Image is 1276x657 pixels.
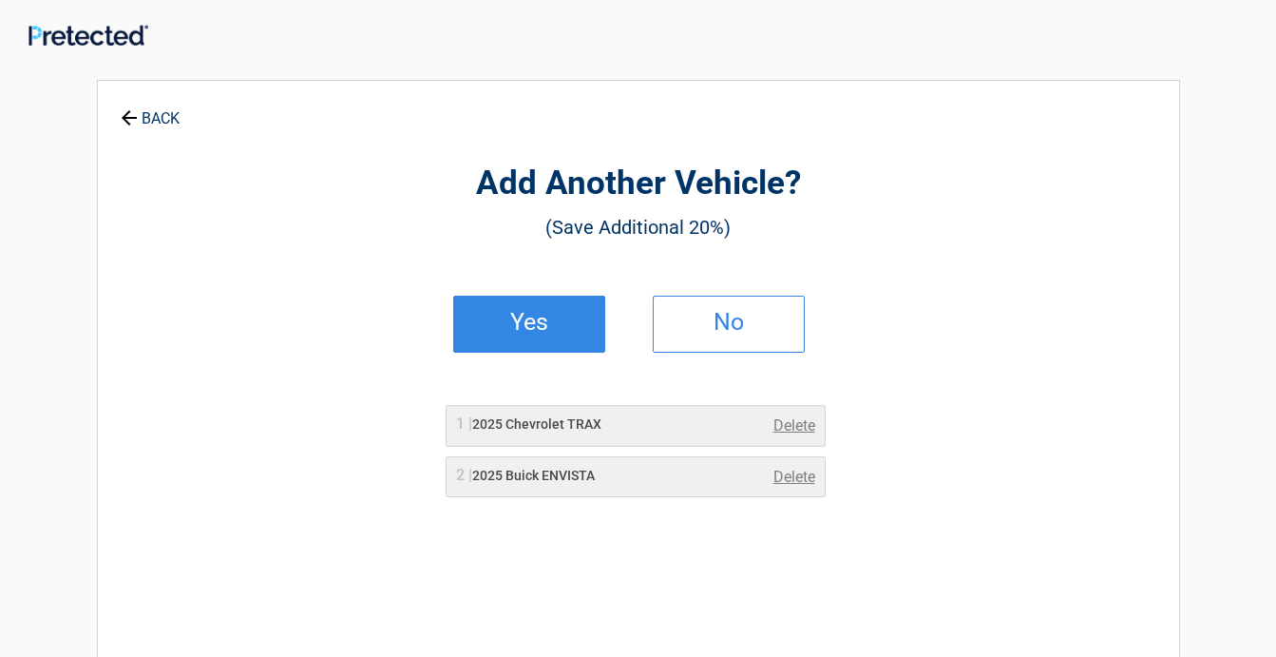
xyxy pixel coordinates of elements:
span: 2 | [456,466,472,484]
a: BACK [117,93,183,126]
h2: 2025 Chevrolet TRAX [456,415,601,435]
img: Main Logo [29,25,148,47]
h2: Add Another Vehicle? [202,162,1075,206]
h2: Yes [473,316,585,329]
h3: (Save Additional 20%) [202,211,1075,243]
a: Delete [773,466,815,489]
a: Delete [773,415,815,437]
h2: 2025 Buick ENVISTA [456,466,595,486]
h2: No [673,316,785,329]
span: 1 | [456,415,472,433]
